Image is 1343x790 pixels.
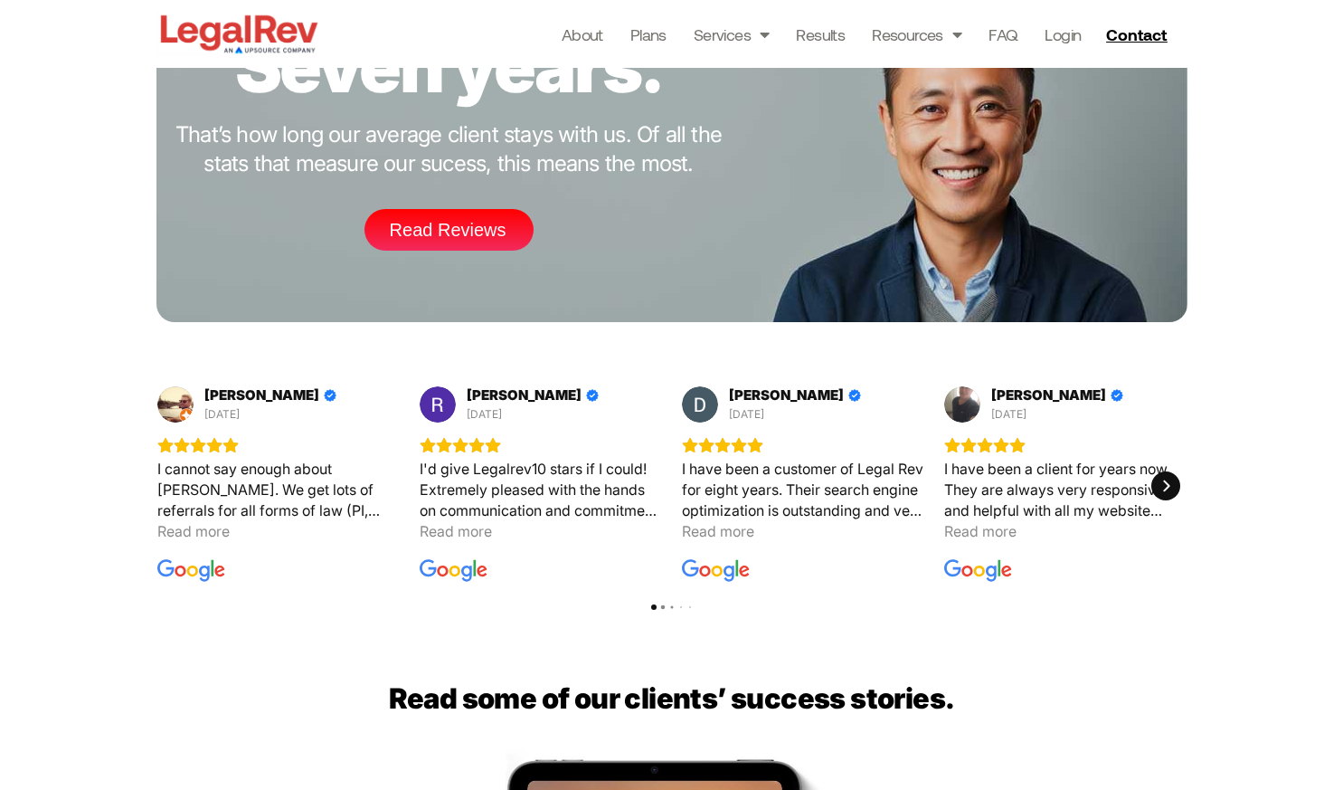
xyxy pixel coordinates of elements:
[157,437,400,453] div: Rating: 5.0 out of 5
[562,22,1082,47] nav: Menu
[944,521,1017,542] div: Read more
[467,387,599,404] a: Review by Roxy Manesh
[330,682,1013,714] p: Read some of our clients’ success stories.
[420,521,492,542] div: Read more
[586,389,599,402] div: Verified Customer
[324,389,336,402] div: Verified Customer
[944,437,1187,453] div: Rating: 5.0 out of 5
[944,557,1013,585] a: View on Google
[420,459,662,521] div: I'd give Legalrev10 stars if I could! Extremely pleased with the hands on communication and commi...
[872,22,961,47] a: Resources
[1106,26,1167,43] span: Contact
[682,557,751,585] a: View on Google
[364,209,534,251] a: Read Reviews
[848,389,861,402] div: Verified Customer
[729,387,844,404] span: [PERSON_NAME]
[157,521,230,542] div: Read more
[164,471,193,500] div: Previous
[420,386,456,423] img: Roxy Manesh
[944,386,980,423] img: John Strazzulla
[682,521,754,542] div: Read more
[729,387,861,404] a: Review by Dave King
[991,387,1106,404] span: [PERSON_NAME]
[630,22,667,47] a: Plans
[420,557,488,585] a: View on Google
[562,22,603,47] a: About
[682,437,924,453] div: Rating: 5.0 out of 5
[682,386,718,423] img: Dave King
[157,386,194,423] a: View on Google
[682,386,718,423] a: View on Google
[420,386,456,423] a: View on Google
[204,407,240,422] div: [DATE]
[682,459,924,521] div: I have been a customer of Legal Rev for eight years. Their search engine optimization is outstand...
[467,387,582,404] span: [PERSON_NAME]
[1099,20,1178,49] a: Contact
[729,407,764,422] div: [DATE]
[157,386,194,423] img: Dan DelMain
[175,32,724,102] p: Seven years.
[157,557,226,585] a: View on Google
[944,459,1187,521] div: I have been a client for years now. They are always very responsive and helpful with all my websi...
[988,22,1017,47] a: FAQ
[420,437,662,453] div: Rating: 5.0 out of 5
[991,407,1026,422] div: [DATE]
[1151,471,1180,500] div: Next
[694,22,770,47] a: Services
[156,385,1187,586] div: Carousel
[1045,22,1081,47] a: Login
[204,387,319,404] span: [PERSON_NAME]
[157,459,400,521] div: I cannot say enough about [PERSON_NAME]. We get lots of referrals for all forms of law (PI, crimi...
[944,386,980,423] a: View on Google
[204,387,336,404] a: Review by Dan DelMain
[796,22,845,47] a: Results
[175,120,724,178] p: That’s how long our average client stays with us. Of all the stats that measure our sucess, this ...
[991,387,1123,404] a: Review by John Strazzulla
[467,407,502,422] div: [DATE]
[1111,389,1123,402] div: Verified Customer
[390,221,506,239] span: Read Reviews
